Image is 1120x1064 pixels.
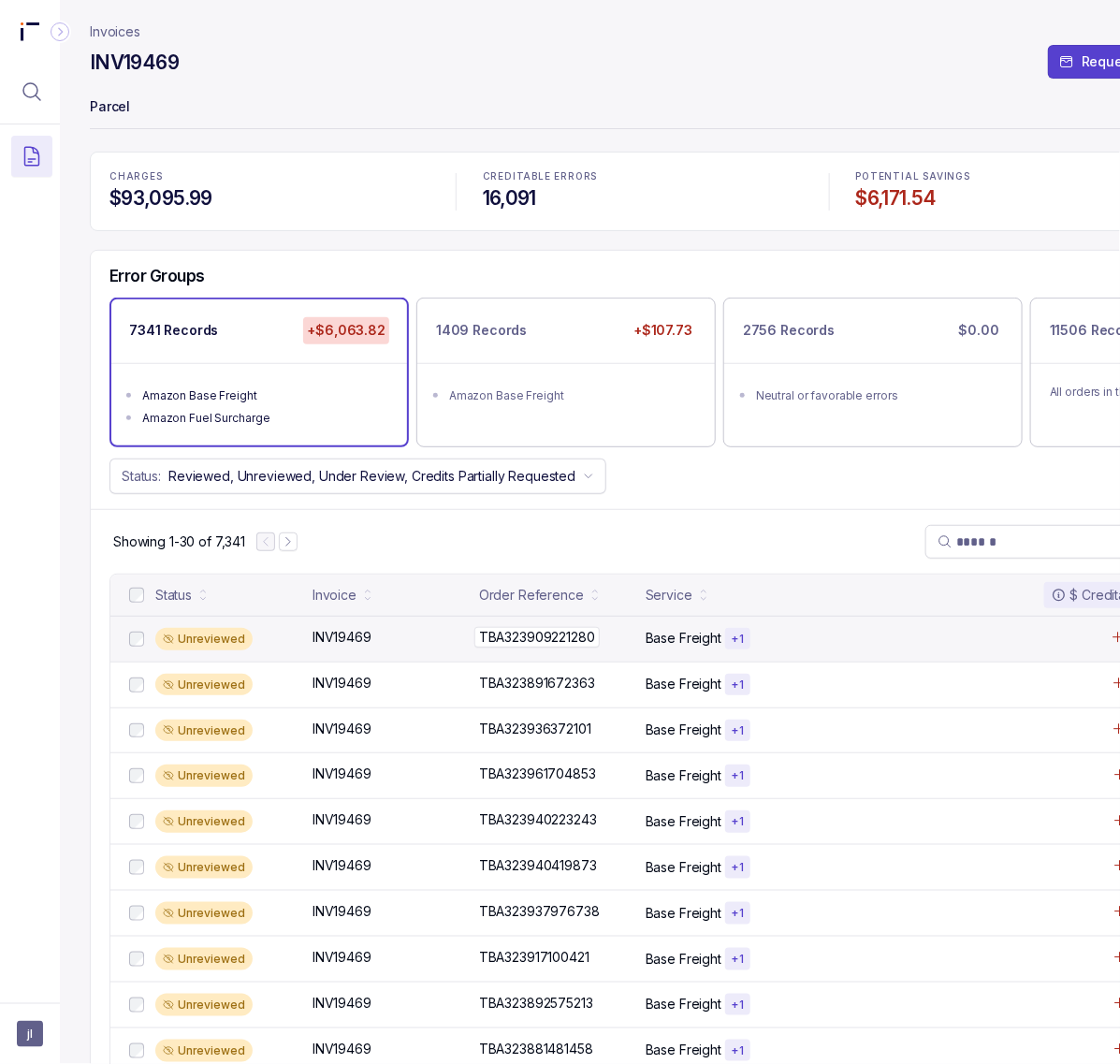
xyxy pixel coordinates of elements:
p: INV19469 [313,994,371,1013]
button: User initials [17,1021,43,1047]
div: Unreviewed [155,948,253,970]
p: + 1 [731,632,745,647]
p: + 1 [731,906,745,921]
div: Amazon Base Freight [449,386,694,405]
p: Base Freight [646,766,721,785]
nav: breadcrumb [90,22,140,41]
p: + 1 [731,860,745,875]
p: TBA323937976738 [479,902,600,921]
input: checkbox-checkbox [129,814,144,829]
input: checkbox-checkbox [129,1043,144,1058]
p: +$6,063.82 [303,317,389,343]
div: Unreviewed [155,720,253,742]
div: Unreviewed [155,810,253,833]
a: Invoices [90,22,140,41]
p: + 1 [731,952,745,967]
p: +$107.73 [630,317,696,343]
button: Menu Icon Button DocumentTextIcon [11,136,52,177]
p: Showing 1-30 of 7,341 [113,532,245,551]
p: INV19469 [313,674,371,692]
p: 7341 Records [129,321,218,340]
p: INV19469 [313,628,371,647]
input: checkbox-checkbox [129,678,144,692]
p: Base Freight [646,1041,721,1059]
p: INV19469 [313,810,371,829]
div: Unreviewed [155,628,253,650]
p: + 1 [731,814,745,829]
div: Remaining page entries [113,532,245,551]
input: checkbox-checkbox [129,723,144,738]
div: Unreviewed [155,994,253,1016]
button: Next Page [279,532,298,551]
p: TBA323881481458 [479,1040,593,1058]
p: INV19469 [313,948,371,967]
p: $0.00 [955,317,1003,343]
p: Reviewed, Unreviewed, Under Review, Credits Partially Requested [168,467,575,486]
div: Unreviewed [155,902,253,925]
div: Unreviewed [155,674,253,696]
p: INV19469 [313,856,371,875]
p: TBA323936372101 [479,720,591,738]
div: Unreviewed [155,1040,253,1062]
button: Status:Reviewed, Unreviewed, Under Review, Credits Partially Requested [109,459,606,494]
p: TBA323891672363 [479,674,595,692]
p: TBA323961704853 [479,765,596,783]
input: checkbox-checkbox [129,768,144,783]
p: CHARGES [109,171,429,182]
h4: 16,091 [483,185,803,211]
div: Unreviewed [155,765,253,787]
button: Menu Icon Button MagnifyingGlassIcon [11,71,52,112]
input: checkbox-checkbox [129,860,144,875]
p: Status: [122,467,161,486]
input: checkbox-checkbox [129,588,144,603]
h5: Error Groups [109,266,205,286]
div: Collapse Icon [49,21,71,43]
p: INV19469 [313,1040,371,1058]
p: Base Freight [646,858,721,877]
p: TBA323909221280 [474,627,600,648]
div: Amazon Fuel Surcharge [142,409,387,428]
p: Base Freight [646,629,721,648]
div: Status [155,586,192,605]
p: TBA323940223243 [479,810,597,829]
p: 1409 Records [436,321,527,340]
div: Invoice [313,586,356,605]
div: Neutral or favorable errors [756,386,1001,405]
input: checkbox-checkbox [129,952,144,967]
div: Unreviewed [155,856,253,879]
p: INV19469 [313,720,371,738]
input: checkbox-checkbox [129,632,144,647]
p: Base Freight [646,675,721,693]
p: Base Freight [646,812,721,831]
p: Base Freight [646,721,721,739]
p: Base Freight [646,904,721,923]
p: TBA323940419873 [479,856,597,875]
p: CREDITABLE ERRORS [483,171,803,182]
p: INV19469 [313,765,371,783]
h4: INV19469 [90,50,179,76]
p: TBA323917100421 [479,948,589,967]
input: checkbox-checkbox [129,906,144,921]
p: + 1 [731,723,745,738]
h4: $93,095.99 [109,185,429,211]
p: TBA323892575213 [479,994,593,1013]
div: Amazon Base Freight [142,386,387,405]
div: Order Reference [479,586,584,605]
p: + 1 [731,1043,745,1058]
p: Base Freight [646,995,721,1013]
p: + 1 [731,768,745,783]
p: Base Freight [646,950,721,969]
p: 2756 Records [743,321,835,340]
div: Service [646,586,692,605]
p: INV19469 [313,902,371,921]
p: + 1 [731,998,745,1013]
p: + 1 [731,678,745,692]
input: checkbox-checkbox [129,998,144,1013]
